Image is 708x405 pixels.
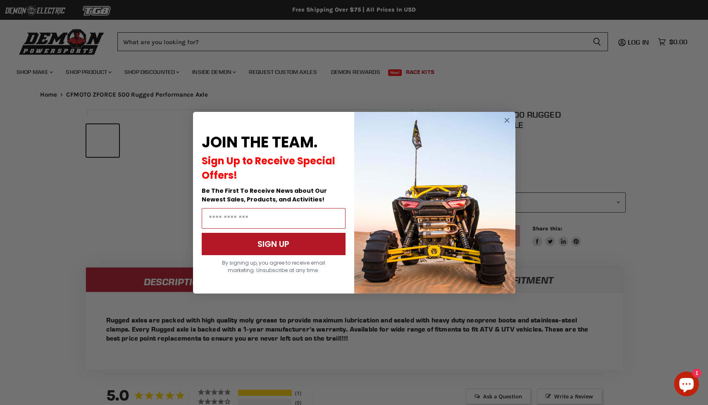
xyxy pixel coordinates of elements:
span: Be The First To Receive News about Our Newest Sales, Products, and Activities! [202,187,327,204]
button: Close dialog [502,115,512,126]
img: a9095488-b6e7-41ba-879d-588abfab540b.jpeg [354,112,515,294]
span: JOIN THE TEAM. [202,132,317,153]
span: Sign Up to Receive Special Offers! [202,154,335,182]
input: Email Address [202,208,346,229]
inbox-online-store-chat: Shopify online store chat [672,372,701,398]
span: By signing up, you agree to receive email marketing. Unsubscribe at any time. [222,259,325,274]
button: SIGN UP [202,233,346,255]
